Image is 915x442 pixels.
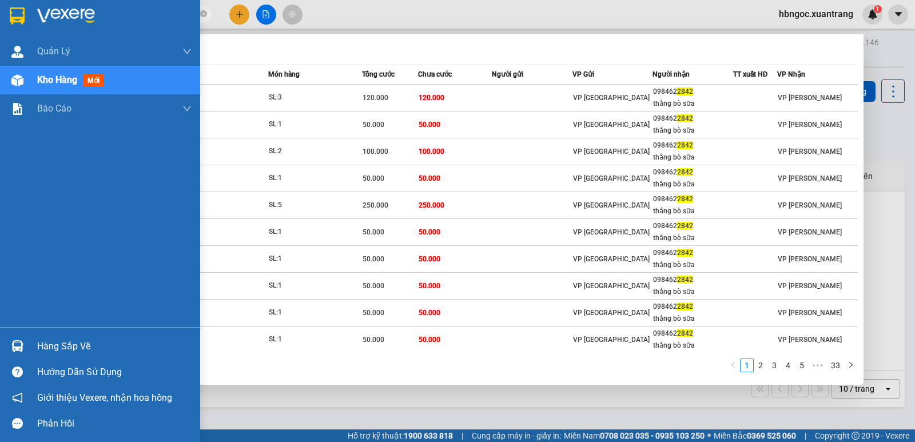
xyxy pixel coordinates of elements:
span: right [848,361,854,368]
div: thắng bò sữa [653,232,732,244]
img: warehouse-icon [11,340,23,352]
span: 2842 [677,222,693,230]
span: Người gửi [492,70,523,78]
span: message [12,418,23,429]
div: 098462 [653,140,732,152]
span: 2842 [677,141,693,149]
span: VP [PERSON_NAME] [778,94,842,102]
span: 120.000 [363,94,388,102]
span: 2842 [677,195,693,203]
div: thắng bò sữa [653,340,732,352]
div: 098462 [653,247,732,259]
span: VP [PERSON_NAME] [778,148,842,156]
span: 2842 [677,168,693,176]
div: SL: 1 [269,172,355,185]
div: SL: 1 [269,306,355,319]
span: 50.000 [363,228,384,236]
span: ••• [809,359,827,372]
span: 50.000 [419,228,440,236]
div: 098462 [653,274,732,286]
div: SL: 1 [269,280,355,292]
span: 2842 [677,87,693,95]
span: VP [PERSON_NAME] [778,174,842,182]
li: 1 [740,359,754,372]
span: 50.000 [419,174,440,182]
span: VP Gửi [572,70,594,78]
span: 50.000 [419,336,440,344]
span: 250.000 [363,201,388,209]
span: 2842 [677,302,693,310]
div: 098462 [653,328,732,340]
span: question-circle [12,367,23,377]
span: 50.000 [363,282,384,290]
span: VP [PERSON_NAME] [778,255,842,263]
div: SL: 1 [269,226,355,238]
div: Phản hồi [37,415,192,432]
div: SL: 1 [269,253,355,265]
img: logo-vxr [10,7,25,25]
span: VP [GEOGRAPHIC_DATA] [573,336,650,344]
div: Hàng sắp về [37,338,192,355]
div: SL: 1 [269,333,355,346]
div: thắng bò sữa [653,125,732,137]
div: Hướng dẫn sử dụng [37,364,192,381]
a: 1 [741,359,753,372]
span: VP [PERSON_NAME] [778,282,842,290]
span: VP [PERSON_NAME] [778,228,842,236]
span: 50.000 [419,255,440,263]
span: Báo cáo [37,101,71,116]
div: thắng bò sữa [653,98,732,110]
span: 50.000 [363,336,384,344]
span: 2842 [677,249,693,257]
span: Tổng cước [362,70,395,78]
div: thắng bò sữa [653,178,732,190]
span: 50.000 [419,282,440,290]
span: VP [GEOGRAPHIC_DATA] [573,309,650,317]
div: 098462 [653,220,732,232]
span: 50.000 [419,309,440,317]
a: 3 [768,359,781,372]
span: Quản Lý [37,44,70,58]
span: VP [GEOGRAPHIC_DATA] [573,201,650,209]
span: VP [GEOGRAPHIC_DATA] [573,174,650,182]
span: 2842 [677,276,693,284]
button: right [844,359,858,372]
span: mới [83,74,104,87]
span: 2842 [677,329,693,337]
span: VP [GEOGRAPHIC_DATA] [573,94,650,102]
a: 2 [754,359,767,372]
span: Người nhận [653,70,690,78]
span: Giới thiệu Vexere, nhận hoa hồng [37,391,172,405]
img: warehouse-icon [11,74,23,86]
div: 098462 [653,86,732,98]
span: close-circle [200,10,207,17]
span: TT xuất HĐ [733,70,768,78]
div: thắng bò sữa [653,152,732,164]
div: 098462 [653,193,732,205]
span: Món hàng [268,70,300,78]
span: VP [GEOGRAPHIC_DATA] [573,228,650,236]
li: Next Page [844,359,858,372]
span: VP [GEOGRAPHIC_DATA] [573,255,650,263]
div: SL: 2 [269,145,355,158]
span: VP [GEOGRAPHIC_DATA] [573,282,650,290]
span: VP [PERSON_NAME] [778,121,842,129]
div: thắng bò sữa [653,259,732,271]
a: 33 [828,359,844,372]
a: 5 [795,359,808,372]
div: 098462 [653,166,732,178]
span: 250.000 [419,201,444,209]
img: solution-icon [11,103,23,115]
span: notification [12,392,23,403]
span: VP [PERSON_NAME] [778,336,842,344]
button: left [726,359,740,372]
span: Chưa cước [418,70,452,78]
span: VP [GEOGRAPHIC_DATA] [573,121,650,129]
div: SL: 5 [269,199,355,212]
a: 4 [782,359,794,372]
span: 50.000 [363,255,384,263]
li: 2 [754,359,767,372]
span: VP [PERSON_NAME] [778,201,842,209]
div: 098462 [653,113,732,125]
li: 4 [781,359,795,372]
